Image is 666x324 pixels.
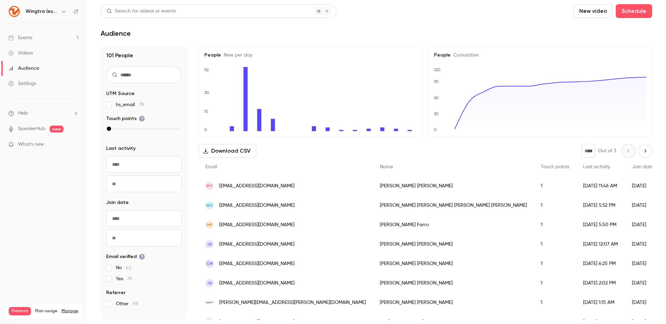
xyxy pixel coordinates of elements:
[576,235,625,254] div: [DATE] 12:07 AM
[625,254,660,273] div: [DATE]
[106,230,182,246] input: To
[204,90,209,95] text: 30
[373,293,534,312] div: [PERSON_NAME] [PERSON_NAME]
[106,176,182,192] input: To
[534,273,576,293] div: 1
[534,254,576,273] div: 1
[616,4,652,18] button: Schedule
[139,102,144,107] span: 78
[541,164,569,169] span: Touch points
[35,308,57,314] span: Plan usage
[133,301,138,306] span: 98
[573,4,613,18] button: New video
[106,145,136,152] span: Last activity
[451,53,479,58] span: Cumulative
[576,273,625,293] div: [DATE] 2:02 PM
[625,176,660,196] div: [DATE]
[219,280,294,287] span: [EMAIL_ADDRESS][DOMAIN_NAME]
[8,110,78,117] li: help-dropdown-opener
[632,164,654,169] span: Join date
[9,6,20,17] img: Wingtra (español)
[106,253,145,260] span: Email verified
[106,8,176,15] div: Search for videos or events
[576,254,625,273] div: [DATE] 6:25 PM
[625,215,660,235] div: [DATE]
[219,202,294,209] span: [EMAIL_ADDRESS][DOMAIN_NAME]
[583,164,610,169] span: Last activity
[534,235,576,254] div: 1
[106,115,145,122] span: Touch points
[598,147,616,154] p: Out of 3
[116,101,144,108] span: hs_email
[116,264,131,271] span: No
[26,8,58,15] h6: Wingtra (español)
[576,176,625,196] div: [DATE] 11:46 AM
[126,265,131,270] span: 62
[373,196,534,215] div: [PERSON_NAME] [PERSON_NAME] [PERSON_NAME] [PERSON_NAME]
[8,65,39,72] div: Audience
[534,176,576,196] div: 1
[373,254,534,273] div: [PERSON_NAME] [PERSON_NAME]
[107,127,111,131] div: max
[534,293,576,312] div: 1
[8,80,36,87] div: Settings
[380,164,393,169] span: Name
[204,52,417,59] h5: People
[219,241,294,248] span: [EMAIL_ADDRESS][DOMAIN_NAME]
[625,273,660,293] div: [DATE]
[434,67,441,72] text: 120
[207,241,212,247] span: JV
[434,79,439,84] text: 90
[106,51,182,60] h1: 101 People
[106,210,182,227] input: From
[534,215,576,235] div: 1
[18,110,28,117] span: Help
[625,196,660,215] div: [DATE]
[9,307,31,315] span: Premium
[106,199,129,206] span: Join date
[198,144,256,158] button: Download CSV
[206,202,213,208] span: WC
[50,126,63,133] span: new
[219,260,294,267] span: [EMAIL_ADDRESS][DOMAIN_NAME]
[101,29,131,37] h1: Audience
[434,95,439,100] text: 60
[116,300,138,307] span: Other
[206,183,213,189] span: MT
[116,275,133,282] span: Yes
[576,293,625,312] div: [DATE] 1:15 AM
[18,125,45,133] a: SpeakerHub
[434,52,646,59] h5: People
[106,156,182,173] input: From
[434,111,439,116] text: 30
[204,127,207,132] text: 0
[625,235,660,254] div: [DATE]
[206,261,213,267] span: CM
[434,127,437,132] text: 0
[207,222,212,228] span: MF
[106,90,135,97] span: UTM Source
[18,141,44,148] span: What's new
[8,50,33,57] div: Videos
[219,221,294,229] span: [EMAIL_ADDRESS][DOMAIN_NAME]
[373,215,534,235] div: [PERSON_NAME] Farro
[373,235,534,254] div: [PERSON_NAME] [PERSON_NAME]
[205,298,214,307] img: applus.com
[106,289,126,296] span: Referrer
[8,34,32,41] div: Events
[625,293,660,312] div: [DATE]
[576,196,625,215] div: [DATE] 5:52 PM
[127,276,133,281] span: 39
[205,164,217,169] span: Email
[534,196,576,215] div: 1
[204,109,208,114] text: 15
[576,215,625,235] div: [DATE] 5:50 PM
[373,176,534,196] div: [PERSON_NAME] [PERSON_NAME]
[638,144,652,158] button: Next page
[207,280,212,286] span: JV
[70,142,78,148] iframe: Noticeable Trigger
[204,67,209,72] text: 52
[61,308,78,314] a: Manage
[373,273,534,293] div: [PERSON_NAME] [PERSON_NAME]
[221,53,253,58] span: New per day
